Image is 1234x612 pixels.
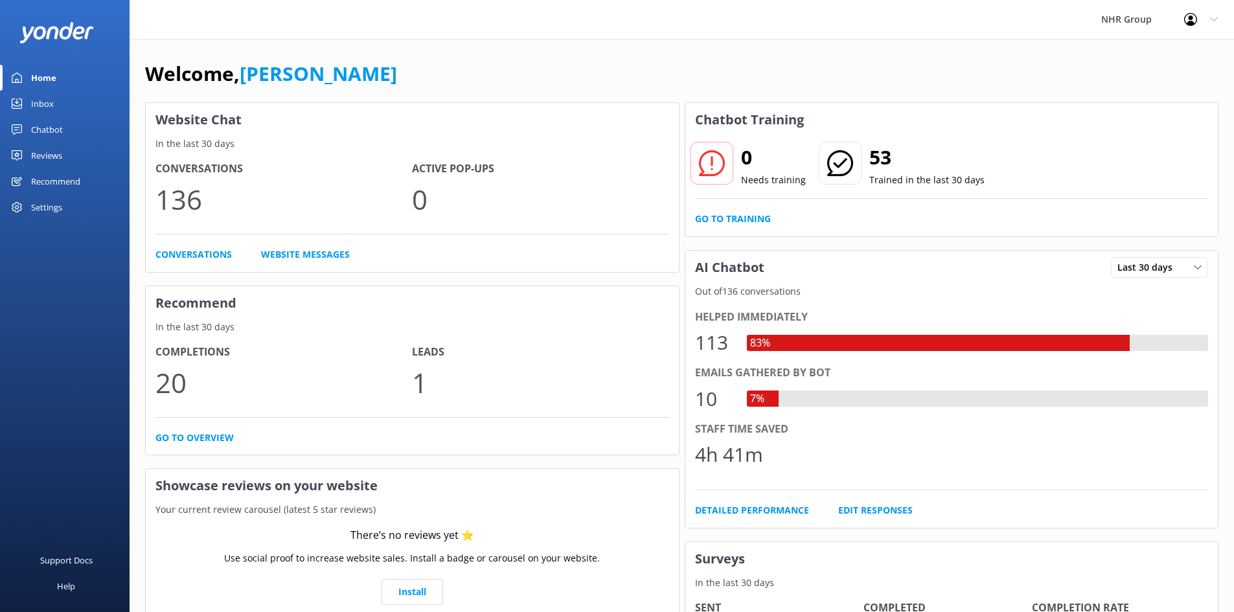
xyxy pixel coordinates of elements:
p: Out of 136 conversations [685,284,1218,299]
div: Reviews [31,142,62,168]
p: 1 [412,361,668,404]
h4: Active Pop-ups [412,161,668,177]
p: Use social proof to increase website sales. Install a badge or carousel on your website. [224,551,600,565]
p: 0 [412,177,668,221]
div: 113 [695,327,734,358]
div: Settings [31,194,62,220]
p: Needs training [741,173,806,187]
div: Inbox [31,91,54,117]
p: 136 [155,177,412,221]
div: Recommend [31,168,80,194]
p: Trained in the last 30 days [869,173,985,187]
div: 83% [747,335,773,352]
a: [PERSON_NAME] [240,60,397,87]
p: In the last 30 days [146,137,679,151]
h2: 0 [741,142,806,173]
div: Emails gathered by bot [695,365,1209,381]
div: There’s no reviews yet ⭐ [350,527,474,544]
div: Helped immediately [695,309,1209,326]
h3: Chatbot Training [685,103,814,137]
a: Website Messages [261,247,350,262]
a: Install [382,579,443,605]
div: 7% [747,391,768,407]
div: Home [31,65,56,91]
h2: 53 [869,142,985,173]
div: 4h 41m [695,439,763,470]
h4: Conversations [155,161,412,177]
img: yonder-white-logo.png [19,22,94,43]
p: In the last 30 days [146,320,679,334]
div: Support Docs [40,547,93,573]
span: Last 30 days [1117,260,1180,275]
a: Edit Responses [838,503,913,517]
h3: Website Chat [146,103,679,137]
a: Conversations [155,247,232,262]
h3: Showcase reviews on your website [146,469,679,503]
div: Help [57,573,75,599]
p: 20 [155,361,412,404]
h4: Leads [412,344,668,361]
div: Staff time saved [695,421,1209,438]
h1: Welcome, [145,58,397,89]
h3: Recommend [146,286,679,320]
h3: Surveys [685,542,1218,576]
p: In the last 30 days [685,576,1218,590]
p: Your current review carousel (latest 5 star reviews) [146,503,679,517]
a: Go to overview [155,431,234,445]
a: Go to Training [695,212,771,226]
h4: Completions [155,344,412,361]
a: Detailed Performance [695,503,809,517]
div: 10 [695,383,734,414]
div: Chatbot [31,117,63,142]
h3: AI Chatbot [685,251,774,284]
